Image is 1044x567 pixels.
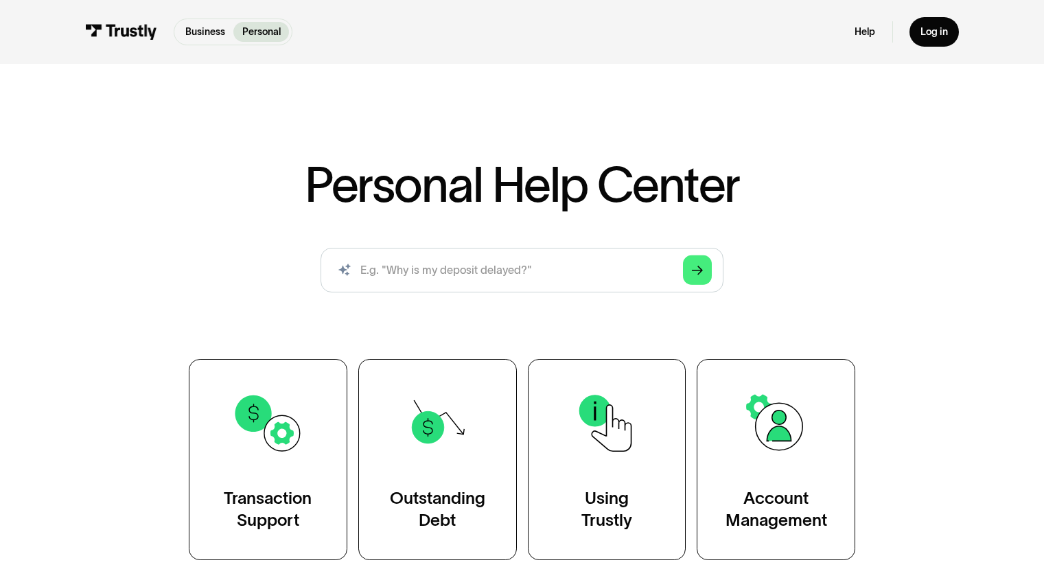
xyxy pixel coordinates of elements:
a: Personal [233,22,288,42]
a: AccountManagement [697,359,855,560]
a: OutstandingDebt [358,359,517,560]
a: Business [177,22,233,42]
a: Help [855,25,875,38]
div: Outstanding Debt [390,487,485,532]
a: Log in [909,17,959,47]
img: Trustly Logo [85,24,157,39]
div: Using Trustly [581,487,632,532]
div: Transaction Support [224,487,312,532]
input: search [321,248,723,292]
a: UsingTrustly [528,359,686,560]
p: Personal [242,25,281,39]
a: TransactionSupport [189,359,347,560]
h1: Personal Help Center [305,161,740,209]
div: Log in [920,25,948,38]
div: Account Management [726,487,827,532]
form: Search [321,248,723,292]
p: Business [185,25,225,39]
